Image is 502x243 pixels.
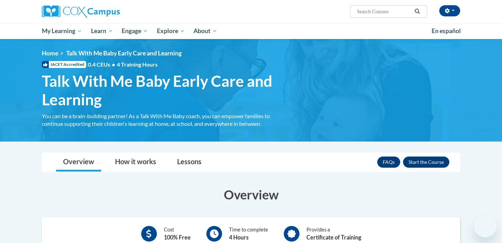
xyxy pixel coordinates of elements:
[42,50,58,57] a: Home
[42,112,282,128] div: You can be a brain-building partner! As a Talk With Me Baby coach, you can empower families to co...
[306,234,361,241] b: Certificate of Training
[42,5,174,18] a: Cox Campus
[164,234,191,241] b: 100% Free
[86,23,117,39] a: Learn
[37,23,86,39] a: My Learning
[157,27,185,35] span: Explore
[88,61,158,68] span: 0.4 CEUs
[474,215,496,237] iframe: Button to launch messaging window
[164,226,191,242] div: Cost
[170,153,208,172] a: Lessons
[66,50,182,57] span: Talk With Me Baby Early Care and Learning
[403,157,449,168] button: Enroll
[377,157,400,168] a: FAQs
[117,61,158,68] span: 4 Training Hours
[432,27,461,35] span: En español
[56,153,101,172] a: Overview
[152,23,189,39] a: Explore
[112,61,115,68] span: •
[42,5,120,18] img: Cox Campus
[91,27,113,35] span: Learn
[427,24,465,38] a: En español
[42,61,86,68] span: IACET Accredited
[122,27,148,35] span: Engage
[439,5,460,16] button: Account Settings
[356,7,412,16] input: Search Courses
[412,7,423,16] button: Search
[306,226,361,242] div: Provides a
[189,23,222,39] a: About
[31,23,471,39] div: Main menu
[42,72,282,109] span: Talk With Me Baby Early Care and Learning
[42,186,460,203] h3: Overview
[229,234,249,241] b: 4 Hours
[42,27,82,35] span: My Learning
[193,27,217,35] span: About
[229,226,268,242] div: Time to complete
[117,23,152,39] a: Engage
[108,153,163,172] a: How it works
